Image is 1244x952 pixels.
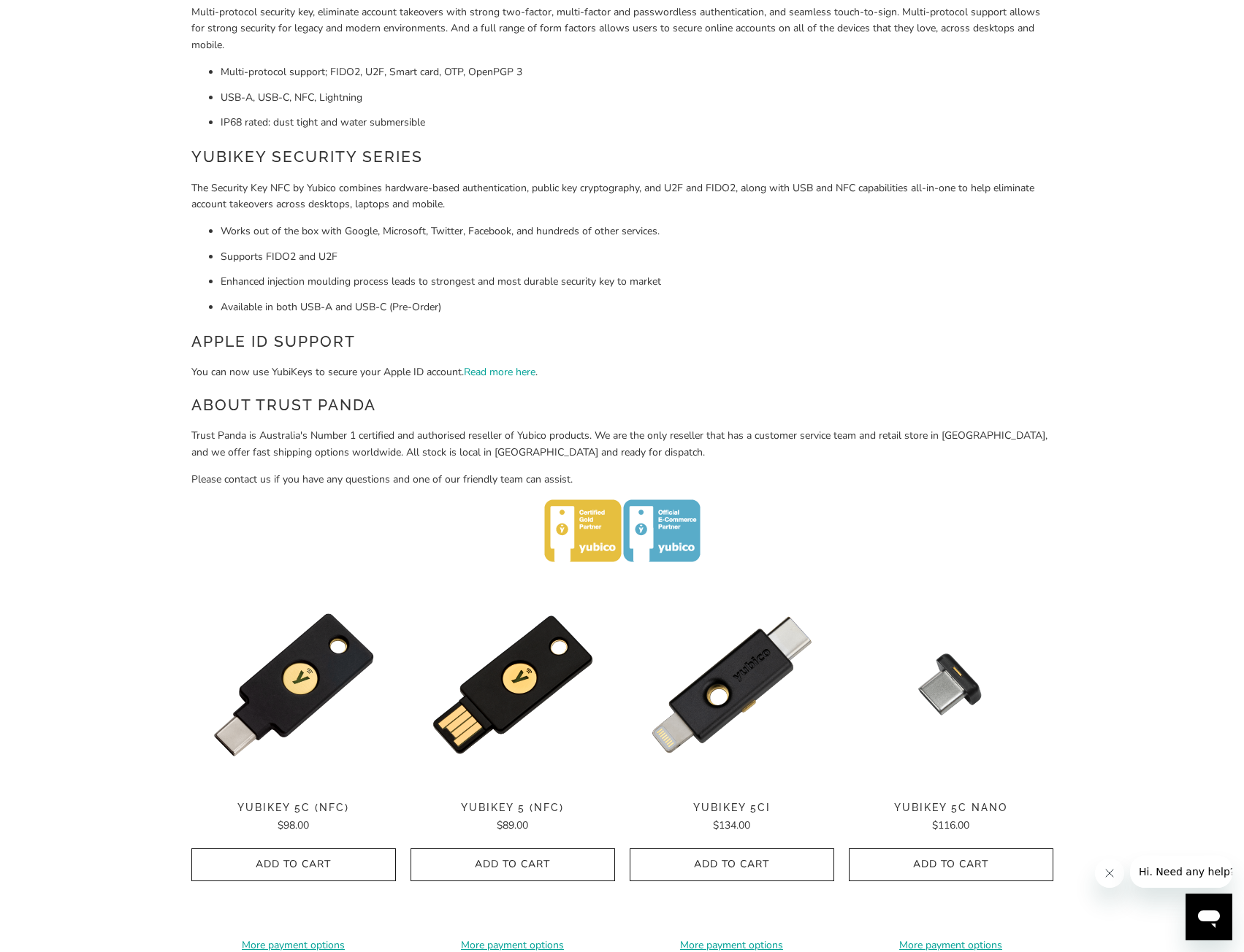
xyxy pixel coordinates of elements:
[191,180,1053,213] p: The Security Key NFC by Yubico combines hardware-based authentication, public key cryptography, a...
[221,90,1053,106] li: USB-A, USB-C, NFC, Lightning
[849,848,1053,881] button: Add to Cart
[645,859,819,871] span: Add to Cart
[191,428,1053,461] p: Trust Panda is Australia's Number 1 certified and authorised reseller of Yubico products. We are ...
[1095,859,1124,888] iframe: Close message
[426,859,600,871] span: Add to Cart
[1186,894,1232,940] iframe: Button to launch messaging window
[630,848,834,881] button: Add to Cart
[411,583,615,787] img: YubiKey 5 (NFC) - Trust Panda
[849,802,1053,834] a: YubiKey 5C Nano $116.00
[191,802,396,814] span: YubiKey 5C (NFC)
[849,583,1053,787] a: YubiKey 5C Nano - Trust Panda YubiKey 5C Nano - Trust Panda
[464,365,535,379] a: Read more here
[9,10,105,22] span: Hi. Need any help?
[630,583,834,787] a: YubiKey 5Ci - Trust Panda YubiKey 5Ci - Trust Panda
[191,394,1053,417] h2: About Trust Panda
[411,583,615,787] a: YubiKey 5 (NFC) - Trust Panda YubiKey 5 (NFC) - Trust Panda
[191,330,1053,353] h2: Apple ID Support
[191,472,1053,488] p: Please contact us if you have any questions and one of our friendly team can assist.
[207,859,381,871] span: Add to Cart
[497,818,528,832] span: $89.00
[191,848,396,881] button: Add to Cart
[191,145,1053,169] h2: YubiKey Security Series
[932,818,969,832] span: $116.00
[191,4,1053,53] p: Multi-protocol security key, eliminate account takeovers with strong two-factor, multi-factor and...
[849,802,1053,814] span: YubiKey 5C Nano
[1130,856,1232,888] iframe: Message from company
[221,299,1053,315] li: Available in both USB-A and USB-C (Pre-Order)
[191,583,396,787] a: YubiKey 5C (NFC) - Trust Panda YubiKey 5C (NFC) - Trust Panda
[221,249,1053,265] li: Supports FIDO2 and U2F
[411,848,615,881] button: Add to Cart
[713,818,750,832] span: $134.00
[191,802,396,834] a: YubiKey 5C (NFC) $98.00
[191,583,396,787] img: YubiKey 5C (NFC) - Trust Panda
[630,802,834,834] a: YubiKey 5Ci $134.00
[221,223,1053,239] li: Works out of the box with Google, Microsoft, Twitter, Facebook, and hundreds of other services.
[221,64,1053,80] li: Multi-protocol support; FIDO2, U2F, Smart card, OTP, OpenPGP 3
[221,274,1053,290] li: Enhanced injection moulding process leads to strongest and most durable security key to market
[630,802,834,814] span: YubiKey 5Ci
[849,583,1053,787] img: YubiKey 5C Nano - Trust Panda
[221,115,1053,131] li: IP68 rated: dust tight and water submersible
[278,818,309,832] span: $98.00
[411,802,615,834] a: YubiKey 5 (NFC) $89.00
[411,802,615,814] span: YubiKey 5 (NFC)
[191,364,1053,380] p: You can now use YubiKeys to secure your Apple ID account. .
[630,583,834,787] img: YubiKey 5Ci - Trust Panda
[864,859,1038,871] span: Add to Cart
